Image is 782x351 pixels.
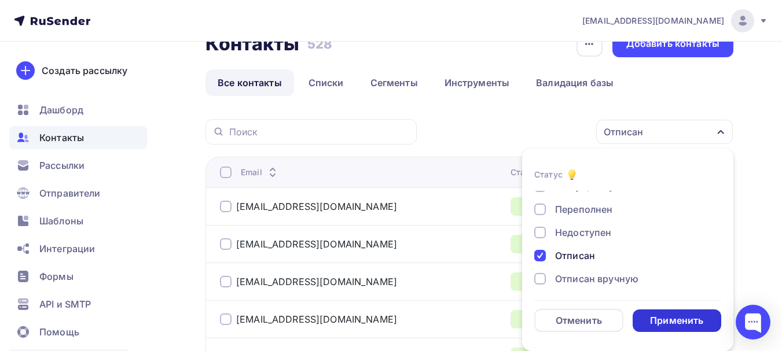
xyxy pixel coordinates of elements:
[9,154,147,177] a: Рассылки
[39,269,74,283] span: Формы
[432,69,522,96] a: Инструменты
[358,69,430,96] a: Сегменты
[39,297,91,311] span: API и SMTP
[296,69,356,96] a: Списки
[556,313,602,327] div: Отменить
[9,98,147,121] a: Дашборд
[39,325,79,339] span: Помощь
[39,131,84,145] span: Контакты
[511,235,589,253] a: Активный
[39,214,83,228] span: Шаблоны
[511,310,589,328] a: Активный
[9,265,147,288] a: Формы
[650,314,703,327] div: Применить
[511,197,589,216] a: Активный
[582,9,768,32] a: [EMAIL_ADDRESS][DOMAIN_NAME]
[9,126,147,149] a: Контакты
[236,238,397,250] a: [EMAIL_ADDRESS][DOMAIN_NAME]
[582,15,724,27] span: [EMAIL_ADDRESS][DOMAIN_NAME]
[236,201,397,212] a: [EMAIL_ADDRESS][DOMAIN_NAME]
[205,32,299,56] h2: Контакты
[555,272,638,286] div: Отписан вручную
[205,69,294,96] a: Все контакты
[596,119,733,145] button: Отписан
[39,158,85,172] span: Рассылки
[604,125,643,139] div: Отписан
[39,103,83,117] span: Дашборд
[307,36,332,52] h3: 528
[9,209,147,232] a: Шаблоны
[524,69,626,96] a: Валидация базы
[236,276,397,287] a: [EMAIL_ADDRESS][DOMAIN_NAME]
[241,167,280,178] div: Email
[555,202,612,216] div: Переполнен
[626,37,719,50] div: Добавить контакты
[555,249,595,263] div: Отписан
[511,272,589,291] a: Активный
[236,313,397,325] a: [EMAIL_ADDRESS][DOMAIN_NAME]
[39,242,95,256] span: Интеграции
[39,186,101,200] span: Отправители
[42,64,127,77] div: Создать рассылку
[555,226,611,239] div: Недоступен
[511,167,556,178] div: Статус
[229,125,410,138] input: Поиск
[522,149,733,351] ul: Отписан
[534,169,563,180] div: Статус
[9,182,147,205] a: Отправители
